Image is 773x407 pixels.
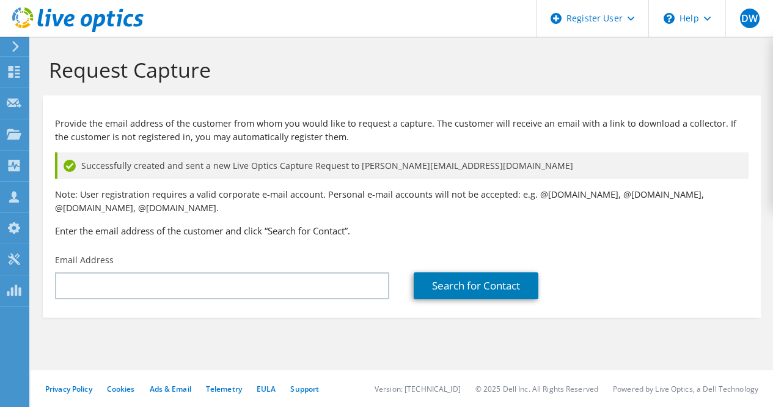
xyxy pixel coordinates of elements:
li: Version: [TECHNICAL_ID] [375,384,461,394]
label: Email Address [55,254,114,266]
a: Telemetry [206,384,242,394]
a: EULA [257,384,276,394]
p: Note: User registration requires a valid corporate e-mail account. Personal e-mail accounts will ... [55,188,749,215]
li: Powered by Live Optics, a Dell Technology [613,384,758,394]
h3: Enter the email address of the customer and click “Search for Contact”. [55,224,749,237]
li: © 2025 Dell Inc. All Rights Reserved [475,384,598,394]
svg: \n [664,13,675,24]
a: Support [290,384,319,394]
a: Cookies [107,384,135,394]
p: Provide the email address of the customer from whom you would like to request a capture. The cust... [55,117,749,144]
h1: Request Capture [49,57,749,83]
a: Privacy Policy [45,384,92,394]
a: Search for Contact [414,272,538,299]
span: Successfully created and sent a new Live Optics Capture Request to [PERSON_NAME][EMAIL_ADDRESS][D... [81,159,573,173]
span: DW [740,9,760,28]
a: Ads & Email [150,384,191,394]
